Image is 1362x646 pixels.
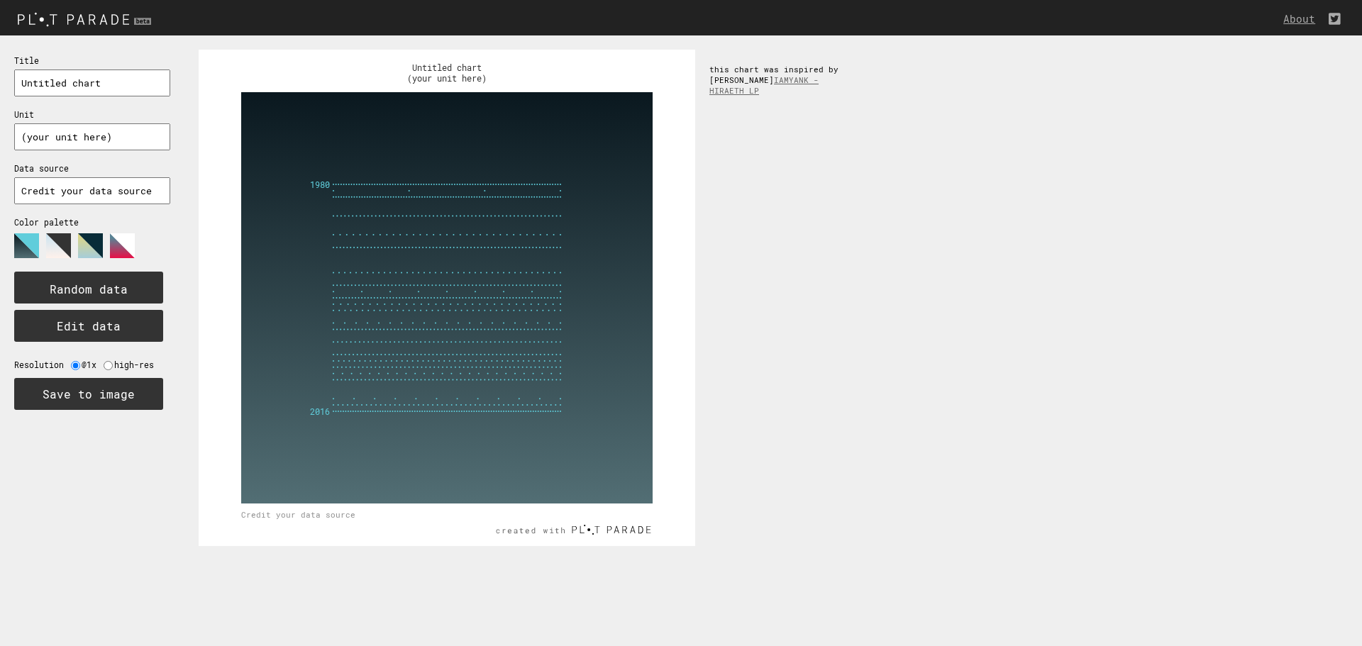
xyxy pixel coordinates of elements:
p: Title [14,55,170,66]
button: Save to image [14,378,163,410]
p: Unit [14,109,170,120]
label: Resolution [14,360,71,370]
text: (your unit here) [407,72,487,84]
tspan: 2016 [310,406,330,417]
div: this chart was inspired by [PERSON_NAME] [695,50,865,110]
text: Credit your data source [241,509,355,520]
label: high-res [114,360,161,370]
text: Untitled chart [412,62,482,73]
a: IAMYANK - HIRAETH LP [709,74,819,96]
button: Edit data [14,310,163,342]
a: About [1283,12,1322,26]
p: Color palette [14,217,170,228]
text: Random data [50,282,128,296]
p: Data source [14,163,170,174]
label: @1x [82,360,104,370]
tspan: 1980 [310,179,330,190]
